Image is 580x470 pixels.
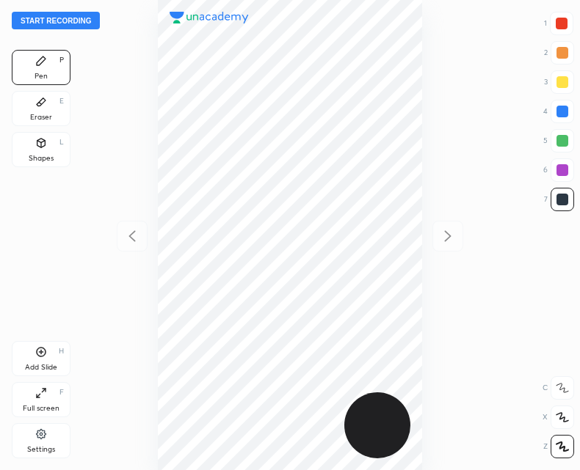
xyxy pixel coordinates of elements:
div: P [59,56,64,64]
div: E [59,98,64,105]
div: C [543,376,574,400]
div: Shapes [29,155,54,162]
div: X [543,405,574,429]
div: F [59,389,64,396]
div: Full screen [23,405,59,412]
div: Add Slide [25,364,57,371]
div: 3 [544,70,574,94]
div: Pen [35,73,48,80]
div: 5 [543,129,574,153]
div: 2 [544,41,574,65]
img: logo.38c385cc.svg [170,12,249,23]
div: Eraser [30,114,52,121]
div: H [59,348,64,355]
div: 6 [543,158,574,182]
div: Z [543,435,574,458]
div: 4 [543,100,574,123]
div: L [59,139,64,146]
button: Start recording [12,12,100,29]
div: Settings [27,446,55,453]
div: 7 [544,188,574,211]
div: 1 [544,12,573,35]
